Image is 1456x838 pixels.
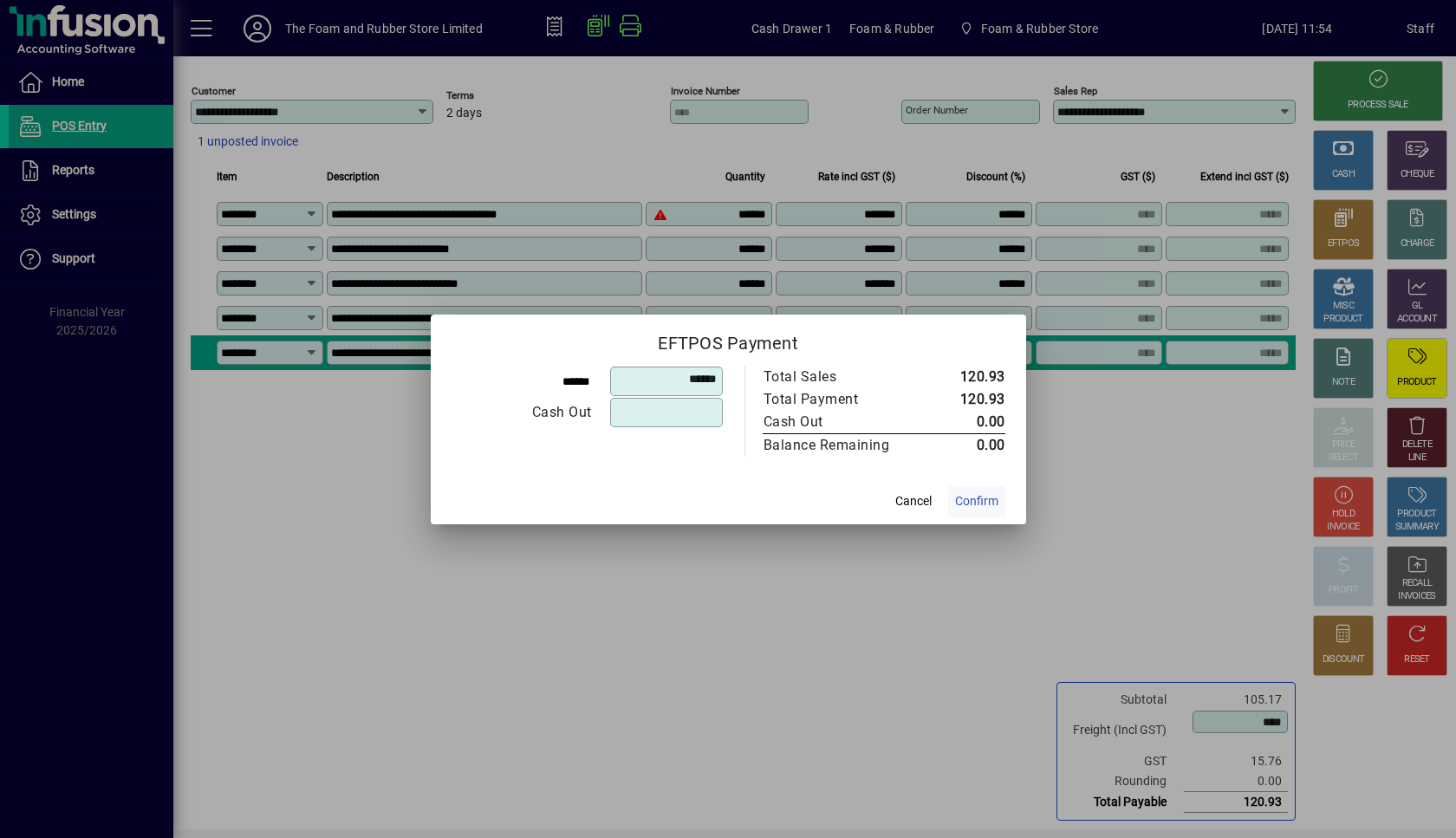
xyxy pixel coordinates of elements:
[926,411,1005,434] td: 0.00
[895,492,932,510] span: Cancel
[763,366,926,388] td: Total Sales
[955,492,998,510] span: Confirm
[764,412,909,432] div: Cash Out
[452,402,592,423] div: Cash Out
[763,388,926,411] td: Total Payment
[764,435,909,456] div: Balance Remaining
[886,486,941,517] button: Cancel
[948,486,1005,517] button: Confirm
[926,366,1005,388] td: 120.93
[926,433,1005,457] td: 0.00
[431,315,1026,365] h2: EFTPOS Payment
[926,388,1005,411] td: 120.93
